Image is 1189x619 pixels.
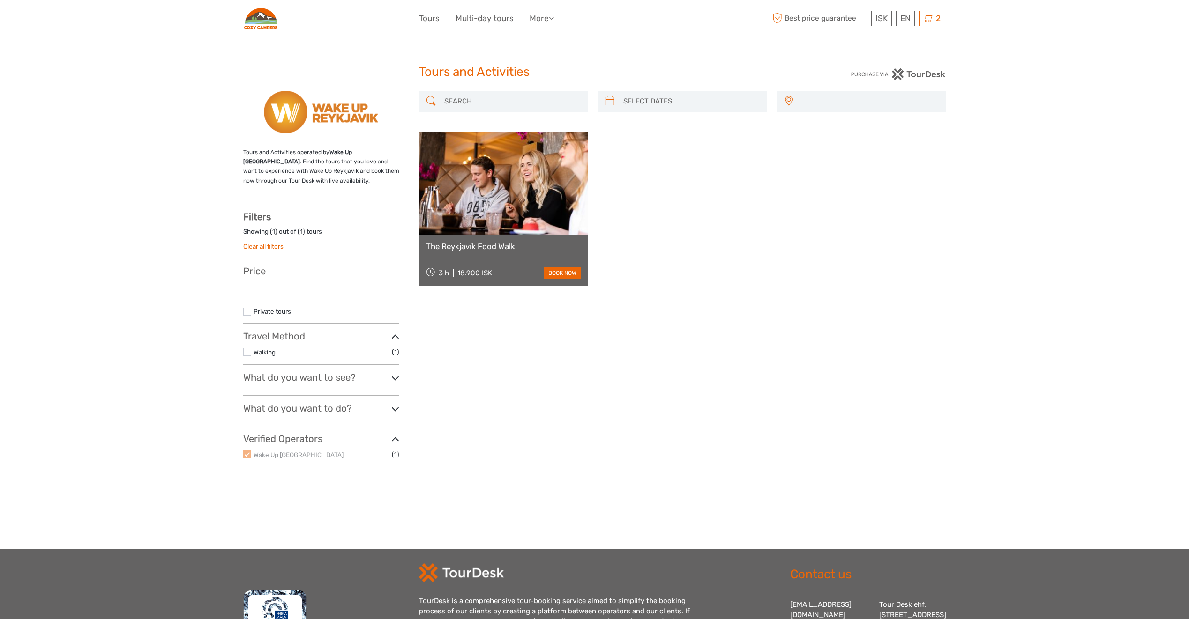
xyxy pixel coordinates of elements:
[243,265,399,277] h3: Price
[254,308,291,315] a: Private tours
[530,12,554,25] a: More
[419,563,504,582] img: td-logo-white.png
[300,227,303,236] label: 1
[264,91,378,133] img: 541-1_logo_thumbnail.png
[254,451,344,458] a: Wake Up [GEOGRAPHIC_DATA]
[875,14,888,23] span: ISK
[243,433,399,444] h3: Verified Operators
[243,403,399,414] h3: What do you want to do?
[243,211,271,222] strong: Filters
[851,68,946,80] img: PurchaseViaTourDesk.png
[544,267,581,279] a: book now
[243,7,278,30] img: 2916-fe44121e-5e7a-41d4-ae93-58bc7d852560_logo_small.png
[392,449,399,460] span: (1)
[243,243,284,250] a: Clear all filters
[426,242,581,251] a: The Reykjavík Food Walk
[392,346,399,357] span: (1)
[935,14,942,23] span: 2
[790,567,946,582] h2: Contact us
[441,93,583,110] input: SEARCH
[243,331,399,342] h3: Travel Method
[419,65,770,80] h1: Tours and Activities
[419,12,440,25] a: Tours
[243,147,399,186] p: Tours and Activities operated by . Find the tours that you love and want to experience with Wake ...
[243,149,352,165] strong: Wake Up [GEOGRAPHIC_DATA]
[457,269,492,277] div: 18.900 ISK
[456,12,514,25] a: Multi-day tours
[243,227,399,242] div: Showing ( ) out of ( ) tours
[896,11,915,26] div: EN
[770,11,869,26] span: Best price guarantee
[272,227,275,236] label: 1
[439,269,449,277] span: 3 h
[243,372,399,383] h3: What do you want to see?
[254,348,276,356] a: Walking
[620,93,763,110] input: SELECT DATES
